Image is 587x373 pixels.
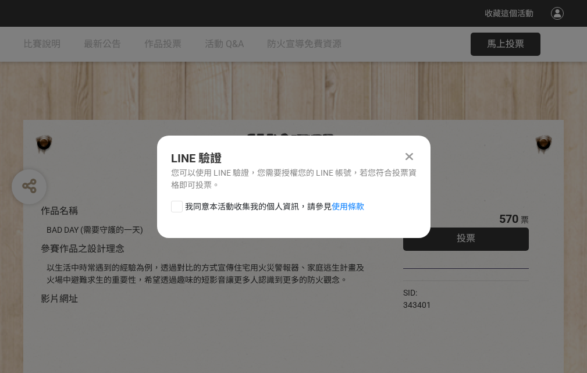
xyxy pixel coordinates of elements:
div: 以生活中時常遇到的經驗為例，透過對比的方式宣傳住宅用火災警報器、家庭逃生計畫及火場中避難求生的重要性，希望透過趣味的短影音讓更多人認識到更多的防火觀念。 [47,262,368,286]
div: 您可以使用 LINE 驗證，您需要授權您的 LINE 帳號，若您符合投票資格即可投票。 [171,167,417,191]
span: 比賽說明 [23,38,61,49]
a: 作品投票 [144,27,182,62]
a: 最新公告 [84,27,121,62]
a: 活動 Q&A [205,27,244,62]
span: 570 [499,212,518,226]
span: 我同意本活動收集我的個人資訊，請參見 [185,201,364,213]
span: 防火宣導免費資源 [267,38,341,49]
iframe: Facebook Share [434,287,492,299]
a: 比賽說明 [23,27,61,62]
span: 馬上投票 [487,38,524,49]
button: 馬上投票 [471,33,540,56]
span: 收藏這個活動 [485,9,533,18]
span: 投票 [457,233,475,244]
span: 作品名稱 [41,205,78,216]
span: 影片網址 [41,293,78,304]
span: 參賽作品之設計理念 [41,243,124,254]
span: SID: 343401 [403,288,431,310]
span: 票 [521,215,529,225]
a: 防火宣導免費資源 [267,27,341,62]
span: 活動 Q&A [205,38,244,49]
span: 最新公告 [84,38,121,49]
div: BAD DAY (需要守護的一天) [47,224,368,236]
span: 作品投票 [144,38,182,49]
div: LINE 驗證 [171,150,417,167]
a: 使用條款 [332,202,364,211]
